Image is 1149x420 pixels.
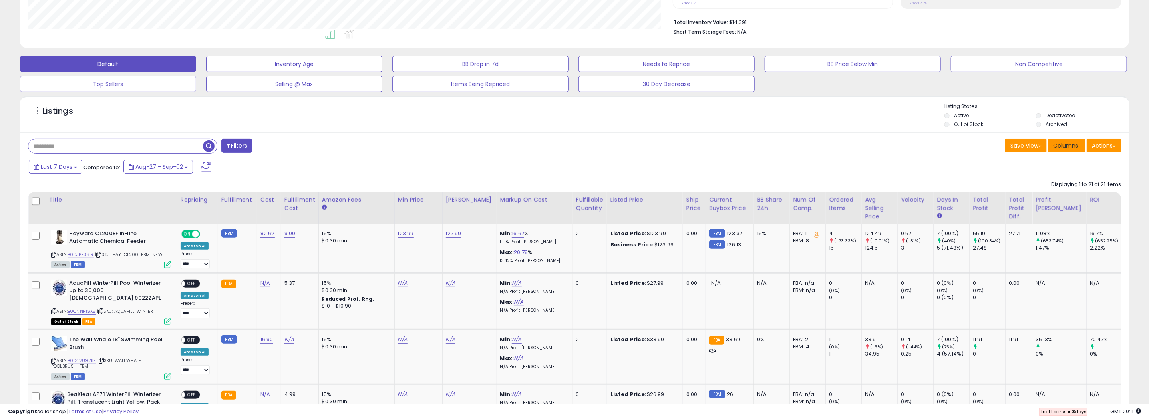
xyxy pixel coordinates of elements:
div: FBA: 2 [793,336,819,343]
div: Displaying 1 to 21 of 21 items [1051,181,1121,188]
b: AquaPill WinterPill Pool Winterizer up to 30,000 [DEMOGRAPHIC_DATA] 90222APL [69,280,166,304]
span: OFF [199,231,212,238]
img: 41tWAQO6BaL._SL40_.jpg [51,336,67,351]
small: (-73.33%) [834,238,856,244]
span: 123.37 [727,230,743,237]
div: 1 [829,350,861,358]
div: 0 [901,294,933,301]
span: FBA [82,318,96,325]
div: 0.57 [901,230,933,237]
div: 0 [901,280,933,287]
div: % [500,249,567,264]
b: Business Price: [610,241,654,248]
div: N/A [1036,280,1080,287]
div: N/A [1090,391,1117,398]
div: FBM: n/a [793,287,819,294]
div: 0 (0%) [937,391,969,398]
a: N/A [284,336,294,344]
a: Privacy Policy [103,408,139,415]
div: ASIN: [51,230,171,267]
div: 0 [973,391,1005,398]
a: N/A [514,354,523,362]
div: 15% [322,391,388,398]
div: Preset: [181,251,212,269]
div: 35.13% [1036,336,1086,343]
small: (0%) [901,287,912,294]
a: 16.67 [512,230,524,238]
p: 11.11% Profit [PERSON_NAME] [500,239,567,245]
div: 33.9 [865,336,897,343]
div: N/A [865,280,891,287]
div: Markup on Cost [500,196,569,204]
div: 5 (71.43%) [937,244,969,252]
b: Reduced Prof. Rng. [322,296,374,302]
small: (0%) [829,344,840,350]
label: Active [954,112,969,119]
div: 0.25 [901,350,933,358]
b: Listed Price: [610,230,647,237]
a: N/A [260,279,270,287]
div: Cost [260,196,278,204]
div: $123.99 [610,230,677,237]
button: Columns [1048,139,1085,152]
p: N/A Profit [PERSON_NAME] [500,345,567,351]
button: Filters [221,139,252,153]
b: 3 [1072,408,1075,415]
div: 2.22% [1090,244,1123,252]
div: 55.19 [973,230,1005,237]
div: 15% [757,230,783,237]
div: $33.90 [610,336,677,343]
div: $26.99 [610,391,677,398]
div: 0 [576,391,601,398]
small: FBM [709,229,725,238]
div: Amazon AI [181,292,209,299]
div: 27.48 [973,244,1005,252]
span: Last 7 Days [41,163,72,171]
span: OFF [185,337,198,344]
div: Days In Stock [937,196,966,212]
small: (-81%) [906,238,921,244]
div: Fulfillment Cost [284,196,315,212]
a: 9.00 [284,230,296,238]
b: Max: [500,248,514,256]
div: 11.91 [1009,336,1026,343]
b: Listed Price: [610,336,647,343]
div: FBA: n/a [793,391,819,398]
label: Out of Stock [954,121,983,128]
div: 11.91 [973,336,1005,343]
span: OFF [185,392,198,398]
div: Velocity [901,196,930,204]
div: 0 (0%) [937,280,969,287]
div: Amazon AI [181,242,209,250]
a: N/A [398,336,408,344]
div: 15 [829,244,861,252]
small: (100.84%) [978,238,1000,244]
small: (75%) [942,344,955,350]
b: Min: [500,390,512,398]
button: Needs to Reprice [578,56,755,72]
small: FBA [221,280,236,288]
div: 0 [576,280,601,287]
div: $0.30 min [322,237,388,244]
div: 15% [322,230,388,237]
div: N/A [1090,280,1117,287]
span: All listings currently available for purchase on Amazon [51,373,70,380]
div: N/A [757,391,783,398]
small: (0%) [937,287,948,294]
div: Min Price [398,196,439,204]
div: 27.71 [1009,230,1026,237]
b: SeaKlear AP71 WinterPill Winterizer Pill, Translucent Light Yellow, Pack of 1 [67,391,164,415]
div: 0 [829,280,861,287]
div: $0.30 min [322,287,388,294]
h5: Listings [42,106,73,117]
a: N/A [398,279,408,287]
div: 7 (100%) [937,230,969,237]
a: N/A [398,390,408,398]
div: 0 [973,294,1005,301]
div: 16.7% [1090,230,1123,237]
div: 0.00 [1009,280,1026,287]
div: 4 (57.14%) [937,350,969,358]
div: $27.99 [610,280,677,287]
p: N/A Profit [PERSON_NAME] [500,364,567,370]
a: B0DJPX381R [68,251,94,258]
